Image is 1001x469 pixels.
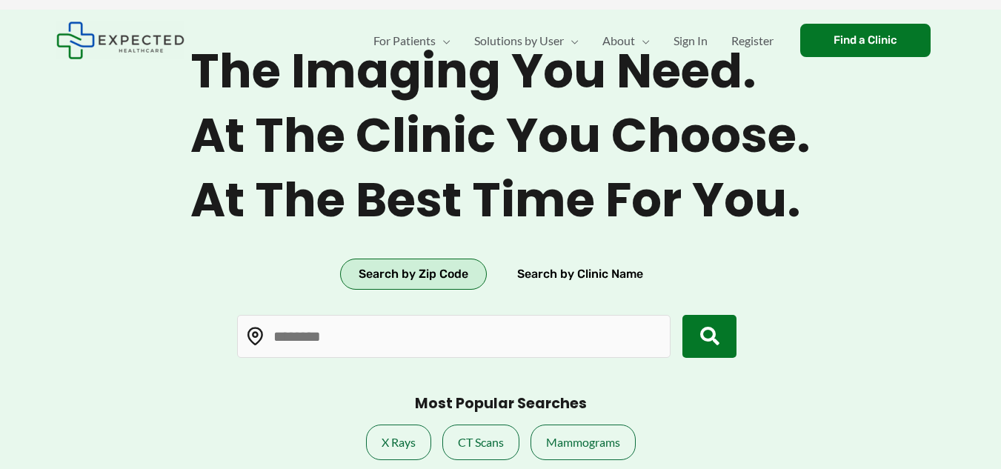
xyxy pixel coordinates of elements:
[662,15,719,67] a: Sign In
[190,107,811,164] span: At the clinic you choose.
[474,15,564,67] span: Solutions by User
[442,425,519,460] a: CT Scans
[366,425,431,460] a: X Rays
[719,15,785,67] a: Register
[436,15,450,67] span: Menu Toggle
[602,15,635,67] span: About
[591,15,662,67] a: AboutMenu Toggle
[246,327,265,346] img: Location pin
[190,43,811,100] span: The imaging you need.
[362,15,785,67] nav: Primary Site Navigation
[674,15,708,67] span: Sign In
[499,259,662,290] button: Search by Clinic Name
[190,172,811,229] span: At the best time for you.
[635,15,650,67] span: Menu Toggle
[800,24,931,57] a: Find a Clinic
[415,395,587,413] h3: Most Popular Searches
[362,15,462,67] a: For PatientsMenu Toggle
[56,21,184,59] img: Expected Healthcare Logo - side, dark font, small
[340,259,487,290] button: Search by Zip Code
[462,15,591,67] a: Solutions by UserMenu Toggle
[731,15,774,67] span: Register
[531,425,636,460] a: Mammograms
[373,15,436,67] span: For Patients
[564,15,579,67] span: Menu Toggle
